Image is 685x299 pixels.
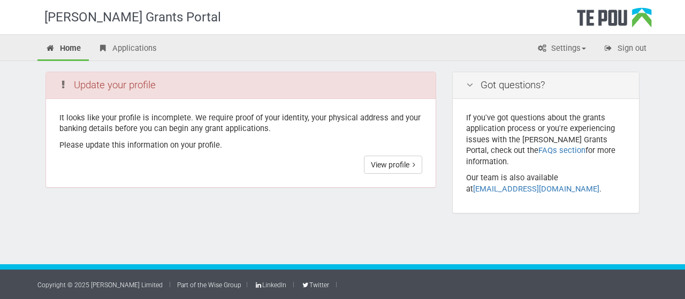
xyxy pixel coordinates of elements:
a: Copyright © 2025 [PERSON_NAME] Limited [37,281,163,289]
div: Update your profile [46,72,436,99]
p: Please update this information on your profile. [59,140,422,151]
p: If you've got questions about the grants application process or you're experiencing issues with t... [466,112,626,167]
p: It looks like your profile is incomplete. We require proof of your identity, your physical addres... [59,112,422,134]
a: LinkedIn [254,281,286,289]
a: View profile [364,156,422,174]
a: Sign out [595,37,654,61]
a: FAQs section [538,145,585,155]
p: Our team is also available at . [466,172,626,194]
div: Got questions? [453,72,639,99]
a: Twitter [301,281,329,289]
a: [EMAIL_ADDRESS][DOMAIN_NAME] [473,184,599,194]
a: Home [37,37,89,61]
a: Applications [90,37,165,61]
a: Part of the Wise Group [177,281,241,289]
a: Settings [529,37,594,61]
div: Te Pou Logo [577,7,652,34]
